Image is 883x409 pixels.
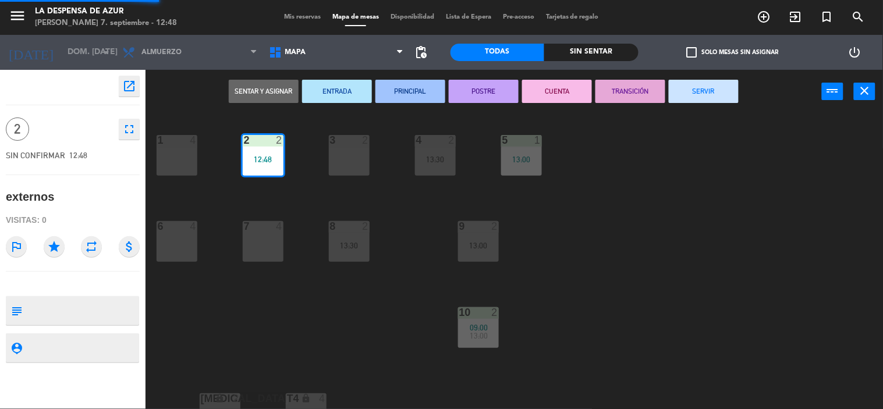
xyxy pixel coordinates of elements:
[459,221,460,232] div: 9
[470,331,488,340] span: 13:00
[440,14,497,20] span: Lista de Espera
[470,323,488,332] span: 09:00
[669,80,739,103] button: SERVIR
[327,14,385,20] span: Mapa de mesas
[119,119,140,140] button: fullscreen
[10,342,23,354] i: person_pin
[330,221,331,232] div: 8
[451,44,545,61] div: Todas
[820,10,834,24] i: turned_in_not
[502,135,503,145] div: 5
[6,187,54,207] div: externos
[319,393,326,404] div: 4
[330,135,331,145] div: 3
[686,47,778,58] label: Solo mesas sin asignar
[6,236,27,257] i: outlined_flag
[10,304,23,317] i: subject
[302,80,372,103] button: ENTRADA
[81,236,102,257] i: repeat
[362,221,369,232] div: 2
[6,210,140,230] div: Visitas: 0
[301,393,311,403] i: lock
[119,76,140,97] button: open_in_new
[544,44,639,61] div: Sin sentar
[35,17,177,29] div: [PERSON_NAME] 7. septiembre - 12:48
[69,151,87,160] span: 12:48
[852,10,866,24] i: search
[285,48,306,56] span: MAPA
[491,221,498,232] div: 2
[534,135,541,145] div: 1
[789,10,803,24] i: exit_to_app
[501,155,542,163] div: 13:00
[229,80,299,103] button: Sentar y Asignar
[276,221,283,232] div: 4
[848,45,862,59] i: power_settings_new
[595,80,665,103] button: TRANSICIÓN
[119,236,140,257] i: attach_money
[362,135,369,145] div: 2
[414,45,428,59] span: pending_actions
[244,135,244,145] div: 2
[458,241,499,250] div: 13:00
[822,83,843,100] button: power_input
[9,7,26,24] i: menu
[215,393,225,403] i: lock
[522,80,592,103] button: CUENTA
[858,84,872,98] i: close
[243,155,283,163] div: 12:48
[190,135,197,145] div: 4
[35,6,177,17] div: La Despensa de Azur
[122,122,136,136] i: fullscreen
[375,80,445,103] button: PRINCIPAL
[244,221,244,232] div: 7
[122,79,136,93] i: open_in_new
[6,118,29,141] span: 2
[9,7,26,29] button: menu
[826,84,840,98] i: power_input
[233,393,240,404] div: 2
[415,155,456,163] div: 13:30
[854,83,875,100] button: close
[44,236,65,257] i: star
[329,241,370,250] div: 13:30
[448,135,455,145] div: 2
[190,221,197,232] div: 4
[6,151,65,160] span: SIN CONFIRMAR
[497,14,540,20] span: Pre-acceso
[491,307,498,318] div: 2
[416,135,417,145] div: 4
[540,14,605,20] span: Tarjetas de regalo
[757,10,771,24] i: add_circle_outline
[449,80,519,103] button: POSTRE
[141,48,182,56] span: Almuerzo
[287,393,288,404] div: T4
[686,47,697,58] span: check_box_outline_blank
[100,45,114,59] i: arrow_drop_down
[278,14,327,20] span: Mis reservas
[385,14,440,20] span: Disponibilidad
[459,307,460,318] div: 10
[276,135,283,145] div: 2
